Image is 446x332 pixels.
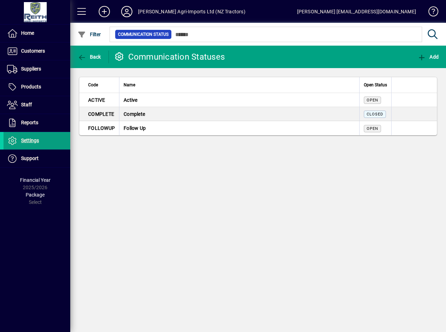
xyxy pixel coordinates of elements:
[4,96,70,114] a: Staff
[4,25,70,42] a: Home
[138,6,245,17] div: [PERSON_NAME] Agri-Imports Ltd (NZ Tractors)
[21,66,41,72] span: Suppliers
[297,6,416,17] div: [PERSON_NAME] [EMAIL_ADDRESS][DOMAIN_NAME]
[21,102,32,107] span: Staff
[20,177,51,183] span: Financial Year
[4,150,70,167] a: Support
[367,98,378,102] span: Open
[70,51,109,63] app-page-header-button: Back
[118,31,169,38] span: Communication Status
[88,125,115,131] span: FOLLOWUP
[21,84,41,89] span: Products
[124,97,138,104] span: Active
[21,120,38,125] span: Reports
[367,126,378,131] span: Open
[114,51,225,62] div: Communication Statuses
[4,114,70,132] a: Reports
[367,112,383,117] span: Closed
[4,78,70,96] a: Products
[4,42,70,60] a: Customers
[88,81,98,89] span: Code
[364,81,387,89] span: Open Status
[116,5,138,18] button: Profile
[78,54,101,60] span: Back
[78,32,101,37] span: Filter
[93,5,116,18] button: Add
[76,51,103,63] button: Back
[88,97,105,103] span: ACTIVE
[418,54,439,60] span: Add
[21,48,45,54] span: Customers
[124,81,135,89] span: Name
[124,125,146,132] span: Follow Up
[26,192,45,198] span: Package
[4,60,70,78] a: Suppliers
[124,111,145,118] span: Complete
[21,155,39,161] span: Support
[21,30,34,36] span: Home
[76,28,103,41] button: Filter
[88,111,114,117] span: COMPLETE
[21,138,39,143] span: Settings
[423,1,437,24] a: Knowledge Base
[416,51,440,63] button: Add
